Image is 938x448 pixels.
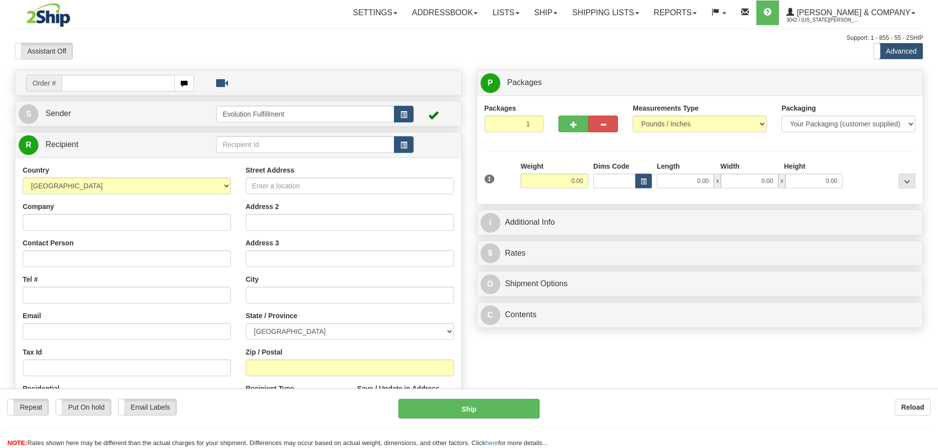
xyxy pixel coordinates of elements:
[779,0,923,25] a: [PERSON_NAME] & Company 3042 / [US_STATE][PERSON_NAME]
[901,403,924,411] b: Reload
[23,165,49,175] label: Country
[119,399,176,415] label: Email Labels
[405,0,485,25] a: Addressbook
[481,73,500,93] span: P
[481,305,500,325] span: C
[246,274,259,284] label: City
[15,43,72,59] label: Assistant Off
[19,104,38,124] span: S
[481,73,920,93] a: P Packages
[246,311,297,321] label: State / Province
[481,243,920,264] a: $Rates
[481,274,920,294] a: OShipment Options
[216,106,394,122] input: Sender Id
[19,104,216,124] a: S Sender
[714,174,721,188] span: x
[485,0,526,25] a: Lists
[23,238,73,248] label: Contact Person
[781,103,816,113] label: Packaging
[485,175,495,183] span: 1
[507,78,542,87] span: Packages
[23,384,60,393] label: Residential
[784,161,806,171] label: Height
[23,274,38,284] label: Tel #
[874,43,923,59] label: Advanced
[593,161,629,171] label: Dims Code
[23,202,54,211] label: Company
[357,384,453,403] label: Save / Update in Address Book
[565,0,646,25] a: Shipping lists
[895,399,931,416] button: Reload
[481,212,920,233] a: IAdditional Info
[246,347,283,357] label: Zip / Postal
[15,34,923,42] div: Support: 1 - 855 - 55 - 2SHIP
[15,2,82,28] img: logo3042.jpg
[346,0,405,25] a: Settings
[246,165,294,175] label: Street Address
[398,399,540,418] button: Ship
[633,103,699,113] label: Measurements Type
[45,109,71,118] span: Sender
[481,274,500,294] span: O
[794,8,910,17] span: [PERSON_NAME] & Company
[19,135,38,155] span: R
[647,0,704,25] a: Reports
[246,238,279,248] label: Address 3
[8,399,48,415] label: Repeat
[23,311,41,321] label: Email
[45,140,78,149] span: Recipient
[26,75,62,91] span: Order #
[720,161,740,171] label: Width
[485,439,498,447] a: here
[527,0,565,25] a: Ship
[23,347,42,357] label: Tax Id
[246,384,294,393] label: Recipient Type
[216,136,394,153] input: Recipient Id
[481,243,500,263] span: $
[19,135,194,155] a: R Recipient
[246,178,454,194] input: Enter a location
[899,174,915,188] div: ...
[915,174,937,274] iframe: chat widget
[657,161,680,171] label: Length
[246,202,279,211] label: Address 2
[786,15,860,25] span: 3042 / [US_STATE][PERSON_NAME]
[56,399,111,415] label: Put On hold
[520,161,543,171] label: Weight
[7,439,27,447] span: NOTE:
[485,103,517,113] label: Packages
[481,305,920,325] a: CContents
[778,174,785,188] span: x
[481,213,500,233] span: I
